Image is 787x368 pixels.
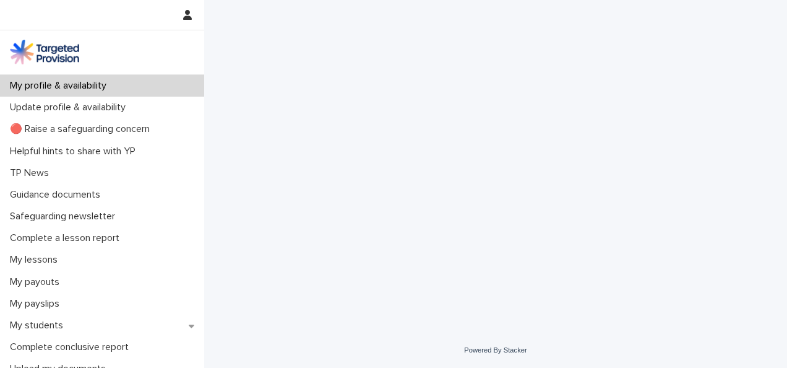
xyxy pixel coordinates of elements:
[10,40,79,64] img: M5nRWzHhSzIhMunXDL62
[5,80,116,92] p: My profile & availability
[5,102,135,113] p: Update profile & availability
[5,189,110,201] p: Guidance documents
[5,298,69,310] p: My payslips
[5,254,67,266] p: My lessons
[464,346,527,354] a: Powered By Stacker
[5,232,129,244] p: Complete a lesson report
[5,341,139,353] p: Complete conclusive report
[5,123,160,135] p: 🔴 Raise a safeguarding concern
[5,167,59,179] p: TP News
[5,211,125,222] p: Safeguarding newsletter
[5,320,73,331] p: My students
[5,276,69,288] p: My payouts
[5,146,145,157] p: Helpful hints to share with YP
